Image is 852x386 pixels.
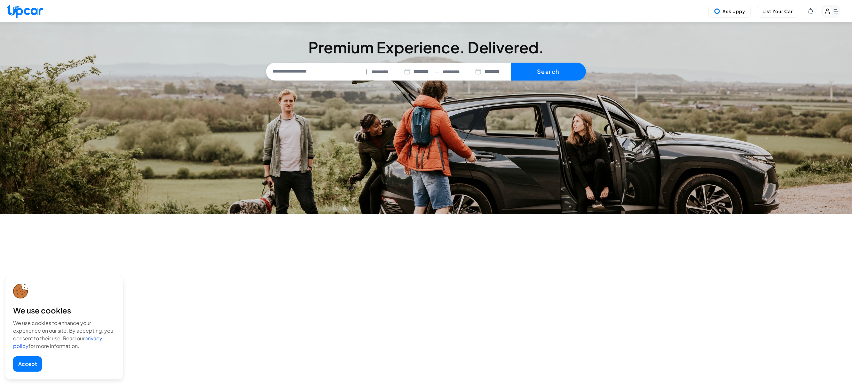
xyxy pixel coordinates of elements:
button: Accept [13,356,42,372]
span: — [435,68,439,75]
h3: Premium Experience. Delivered. [266,40,586,55]
div: We use cookies [13,305,115,315]
button: Search [511,63,586,81]
button: List Your Car [757,5,798,18]
span: | [366,68,367,75]
img: Upcar Logo [6,4,43,18]
div: We use cookies to enhance your experience on our site. By accepting, you consent to their use. Re... [13,319,115,350]
img: cookie-icon.svg [13,284,28,299]
button: Ask Uppy [708,5,751,18]
img: Uppy [714,8,720,14]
